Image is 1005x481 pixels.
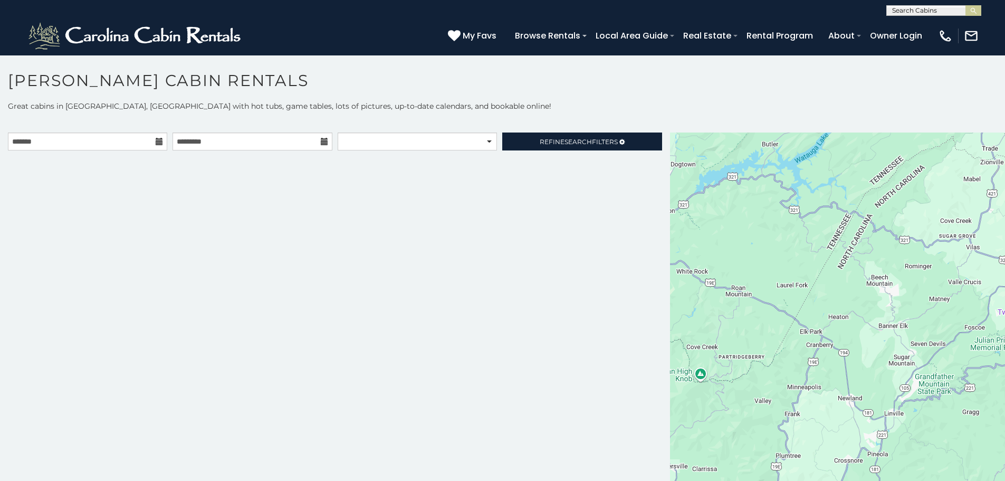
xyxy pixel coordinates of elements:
[590,26,673,45] a: Local Area Guide
[510,26,586,45] a: Browse Rentals
[865,26,927,45] a: Owner Login
[823,26,860,45] a: About
[502,133,662,150] a: RefineSearchFilters
[26,20,245,52] img: White-1-2.png
[448,29,499,43] a: My Favs
[741,26,818,45] a: Rental Program
[938,29,953,43] img: phone-regular-white.png
[564,138,592,146] span: Search
[540,138,618,146] span: Refine Filters
[463,29,496,42] span: My Favs
[964,29,979,43] img: mail-regular-white.png
[678,26,736,45] a: Real Estate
